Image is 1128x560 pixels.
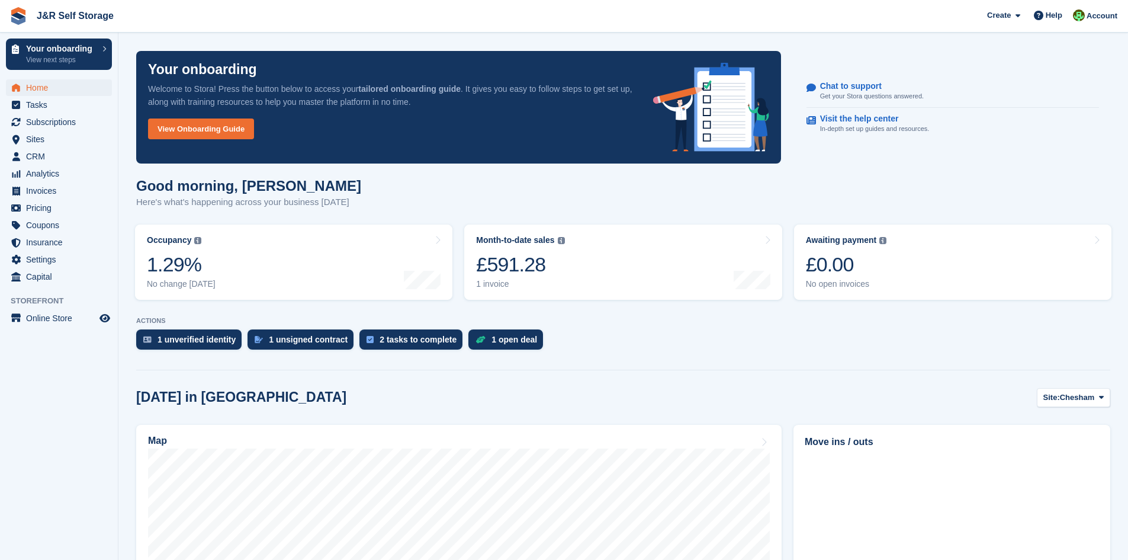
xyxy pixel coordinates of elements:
p: Here's what's happening across your business [DATE] [136,196,361,209]
div: 1 open deal [491,335,537,344]
a: Occupancy 1.29% No change [DATE] [135,225,452,300]
a: menu [6,183,112,199]
h1: Good morning, [PERSON_NAME] [136,178,361,194]
h2: Map [148,436,167,446]
span: Help [1046,9,1062,21]
div: 1 invoice [476,279,564,289]
div: 2 tasks to complete [380,335,457,344]
span: Home [26,79,97,96]
a: 2 tasks to complete [359,329,468,356]
a: menu [6,268,112,285]
span: Capital [26,268,97,285]
img: contract_signature_icon-13c848040528278c33f63329250d36e43548de30e8caae1d1a13099fd9432cc5.svg [255,336,263,343]
div: Awaiting payment [806,235,877,245]
span: Coupons [26,217,97,233]
span: Subscriptions [26,114,97,130]
p: ACTIONS [136,317,1110,325]
span: CRM [26,148,97,165]
h2: [DATE] in [GEOGRAPHIC_DATA] [136,389,346,405]
span: Create [987,9,1011,21]
img: onboarding-info-6c161a55d2c0e0a8cae90662b2fe09162a5109e8cc188191df67fb4f79e88e88.svg [653,63,769,152]
a: Chat to support Get your Stora questions answered. [806,75,1099,108]
span: Storefront [11,295,118,307]
a: menu [6,234,112,251]
a: menu [6,217,112,233]
a: menu [6,165,112,182]
p: Welcome to Stora! Press the button below to access your . It gives you easy to follow steps to ge... [148,82,634,108]
p: Chat to support [820,81,914,91]
a: Month-to-date sales £591.28 1 invoice [464,225,782,300]
div: £591.28 [476,252,564,277]
p: Your onboarding [26,44,97,53]
strong: tailored onboarding guide [358,84,461,94]
div: Month-to-date sales [476,235,554,245]
p: View next steps [26,55,97,65]
div: 1 unverified identity [158,335,236,344]
img: Steve Pollicott [1073,9,1085,21]
span: Pricing [26,200,97,216]
span: Analytics [26,165,97,182]
img: deal-1b604bf984904fb50ccaf53a9ad4b4a5d6e5aea283cecdc64d6e3604feb123c2.svg [475,335,486,344]
img: icon-info-grey-7440780725fd019a000dd9b08b2336e03edf1995a4989e88bcd33f0948082b44.svg [879,237,886,244]
div: 1.29% [147,252,216,277]
img: icon-info-grey-7440780725fd019a000dd9b08b2336e03edf1995a4989e88bcd33f0948082b44.svg [558,237,565,244]
span: Insurance [26,234,97,251]
a: 1 unverified identity [136,329,248,356]
span: Chesham [1060,392,1095,404]
p: Your onboarding [148,63,257,76]
span: Online Store [26,310,97,327]
a: J&R Self Storage [32,6,118,25]
span: Account [1087,10,1117,22]
a: Preview store [98,311,112,325]
button: Site: Chesham [1037,388,1110,408]
a: View Onboarding Guide [148,119,254,139]
a: menu [6,79,112,96]
img: icon-info-grey-7440780725fd019a000dd9b08b2336e03edf1995a4989e88bcd33f0948082b44.svg [194,237,201,244]
a: menu [6,310,112,327]
img: task-75834270c22a3079a89374b754ae025e5fb1db73e45f91037f5363f120a921f8.svg [367,336,374,343]
span: Site: [1043,392,1060,404]
a: menu [6,131,112,148]
a: menu [6,200,112,216]
p: Visit the help center [820,114,920,124]
div: £0.00 [806,252,887,277]
a: menu [6,97,112,113]
span: Settings [26,251,97,268]
a: menu [6,251,112,268]
div: 1 unsigned contract [269,335,348,344]
div: No open invoices [806,279,887,289]
span: Tasks [26,97,97,113]
a: 1 unsigned contract [248,329,359,356]
a: menu [6,114,112,130]
a: Your onboarding View next steps [6,39,112,70]
div: No change [DATE] [147,279,216,289]
a: Visit the help center In-depth set up guides and resources. [806,108,1099,140]
img: verify_identity-adf6edd0f0f0b5bbfe63781bf79b02c33cf7c696d77639b501bdc392416b5a36.svg [143,336,152,343]
img: stora-icon-8386f47178a22dfd0bd8f6a31ec36ba5ce8667c1dd55bd0f319d3a0aa187defe.svg [9,7,27,25]
div: Occupancy [147,235,191,245]
span: Sites [26,131,97,148]
a: Awaiting payment £0.00 No open invoices [794,225,1111,300]
a: menu [6,148,112,165]
span: Invoices [26,183,97,199]
p: Get your Stora questions answered. [820,91,924,101]
p: In-depth set up guides and resources. [820,124,930,134]
h2: Move ins / outs [805,435,1099,449]
a: 1 open deal [468,329,549,356]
